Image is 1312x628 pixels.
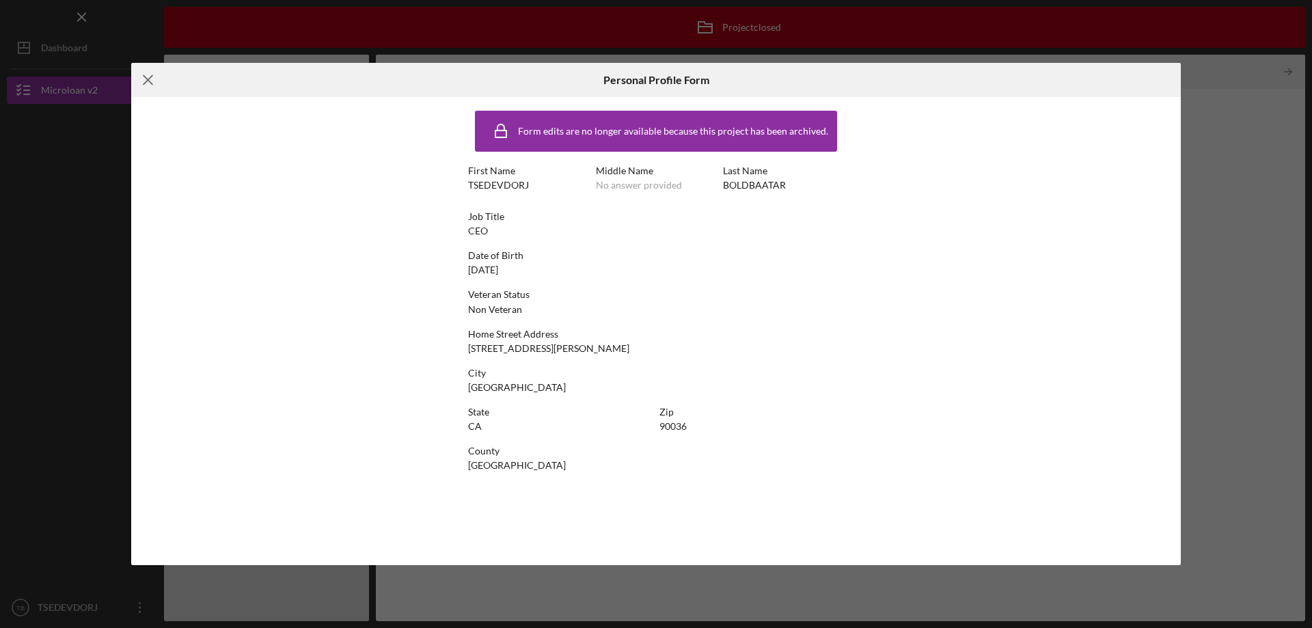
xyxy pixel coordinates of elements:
div: CA [468,421,482,432]
div: [GEOGRAPHIC_DATA] [468,382,566,393]
div: [DATE] [468,264,498,275]
div: Veteran Status [468,289,844,300]
div: Middle Name [596,165,717,176]
div: Job Title [468,211,844,222]
div: Date of Birth [468,250,844,261]
div: Form edits are no longer available because this project has been archived. [518,126,828,137]
div: Last Name [723,165,844,176]
h6: Personal Profile Form [603,74,709,86]
div: Non Veteran [468,304,522,315]
div: 90036 [659,421,687,432]
div: First Name [468,165,589,176]
div: Zip [659,407,844,418]
div: Home Street Address [468,329,844,340]
div: BOLDBAATAR [723,180,786,191]
div: No answer provided [596,180,682,191]
div: CEO [468,226,488,236]
div: TSEDEVDORJ [468,180,529,191]
div: City [468,368,844,379]
div: State [468,407,653,418]
div: County [468,446,844,456]
div: [GEOGRAPHIC_DATA] [468,460,566,471]
div: [STREET_ADDRESS][PERSON_NAME] [468,343,629,354]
